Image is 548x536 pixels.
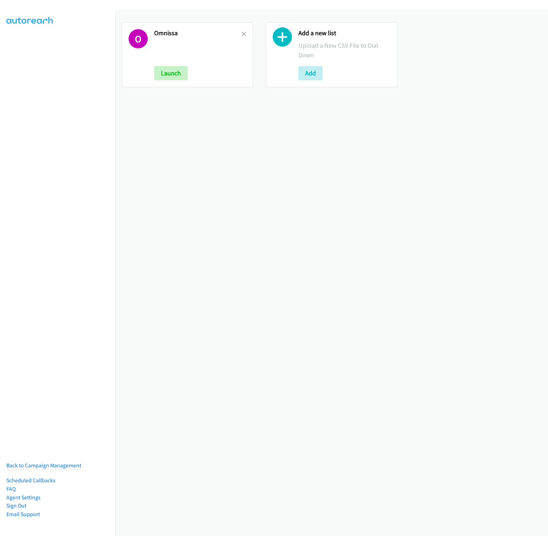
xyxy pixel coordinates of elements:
[298,41,391,60] p: Upload a New CSV File to Dial Down
[6,485,16,492] a: FAQ
[6,511,40,518] a: Email Support
[6,477,56,484] a: Scheduled Callbacks
[154,66,188,80] button: Launch
[298,29,391,37] h2: Add a new list
[154,29,241,37] h2: Omnissa
[6,494,41,501] a: Agent Settings
[6,502,26,509] a: Sign Out
[298,66,323,80] button: Add
[129,29,148,48] h1: O
[6,462,81,469] a: Back to Campaign Management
